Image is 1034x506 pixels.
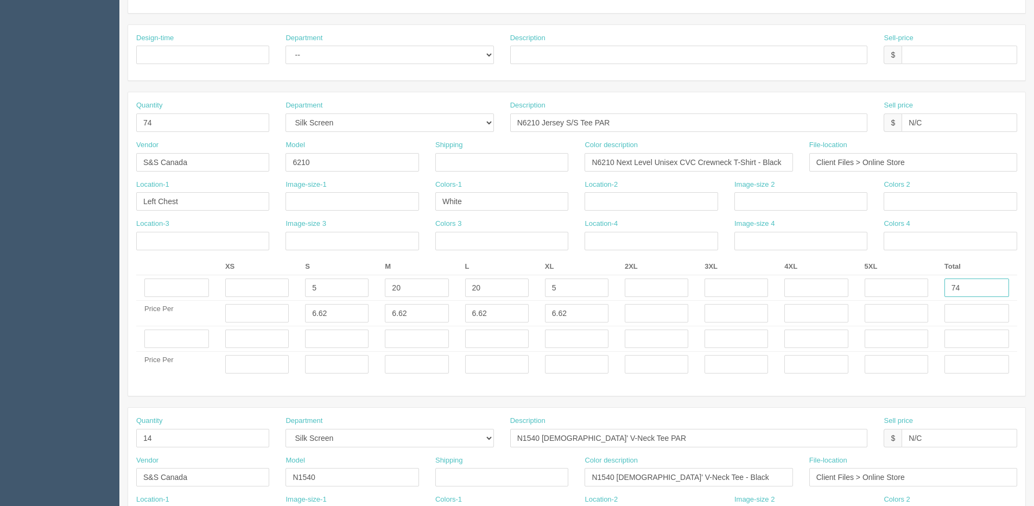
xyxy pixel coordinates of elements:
label: Image-size 2 [734,180,775,190]
label: Description [510,416,545,426]
label: Colors-1 [435,180,462,190]
label: Quantity [136,416,162,426]
th: XL [537,258,617,275]
label: Department [286,416,322,426]
label: Image-size-1 [286,180,326,190]
label: Vendor [136,140,158,150]
label: Shipping [435,140,463,150]
label: Colors-1 [435,495,462,505]
label: Location-4 [585,219,618,229]
label: Image-size 3 [286,219,326,229]
div: $ [884,113,902,132]
label: Location-1 [136,180,169,190]
label: Colors 4 [884,219,910,229]
label: Color description [585,140,638,150]
label: Image-size 4 [734,219,775,229]
label: Design-time [136,33,174,43]
label: Color description [585,456,638,466]
div: $ [884,429,902,447]
label: File-location [809,456,847,466]
label: Department [286,33,322,43]
th: 5XL [857,258,936,275]
label: Sell price [884,416,912,426]
th: Total [936,258,1017,275]
th: M [377,258,456,275]
label: Colors 2 [884,180,910,190]
div: $ [884,46,902,64]
label: Vendor [136,456,158,466]
label: Model [286,140,305,150]
label: File-location [809,140,847,150]
label: Description [510,33,545,43]
th: 4XL [776,258,856,275]
th: 2XL [617,258,696,275]
label: Image-size 2 [734,495,775,505]
label: Quantity [136,100,162,111]
label: Sell price [884,100,912,111]
td: Price Per [136,352,217,377]
th: S [297,258,377,275]
label: Location-1 [136,495,169,505]
th: 3XL [696,258,776,275]
label: Colors 3 [435,219,461,229]
label: Colors 2 [884,495,910,505]
label: Model [286,456,305,466]
label: Location-2 [585,495,618,505]
label: Sell-price [884,33,913,43]
label: Location-3 [136,219,169,229]
label: Image-size-1 [286,495,326,505]
label: Department [286,100,322,111]
label: Location-2 [585,180,618,190]
th: L [457,258,537,275]
label: Shipping [435,456,463,466]
label: Description [510,100,545,111]
th: XS [217,258,297,275]
td: Price Per [136,301,217,326]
